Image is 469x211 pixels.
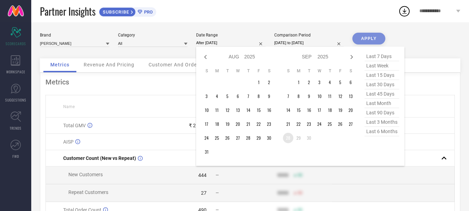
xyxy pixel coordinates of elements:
th: Sunday [201,68,212,74]
td: Thu Sep 04 2025 [325,77,335,88]
span: SCORECARDS [6,41,26,46]
td: Fri Aug 15 2025 [253,105,264,115]
span: last 7 days [365,52,399,61]
td: Wed Sep 10 2025 [314,91,325,102]
span: last month [365,99,399,108]
th: Tuesday [222,68,233,74]
td: Sat Aug 23 2025 [264,119,274,129]
td: Mon Sep 01 2025 [293,77,304,88]
td: Fri Sep 26 2025 [335,119,345,129]
td: Fri Aug 22 2025 [253,119,264,129]
div: Brand [40,33,109,38]
td: Sat Sep 06 2025 [345,77,356,88]
td: Sun Sep 28 2025 [283,133,293,143]
td: Mon Sep 22 2025 [293,119,304,129]
span: 50 [298,190,302,195]
td: Wed Aug 13 2025 [233,105,243,115]
span: FWD [12,154,19,159]
th: Monday [212,68,222,74]
td: Sun Sep 07 2025 [283,91,293,102]
th: Thursday [325,68,335,74]
div: Open download list [398,5,411,17]
div: Previous month [201,53,210,61]
td: Wed Aug 06 2025 [233,91,243,102]
td: Thu Aug 14 2025 [243,105,253,115]
span: PRO [142,9,153,15]
th: Friday [253,68,264,74]
span: Partner Insights [40,4,95,18]
span: Name [63,104,75,109]
div: Comparison Period [274,33,344,38]
td: Tue Sep 16 2025 [304,105,314,115]
td: Sat Sep 27 2025 [345,119,356,129]
span: last 15 days [365,71,399,80]
td: Wed Aug 20 2025 [233,119,243,129]
div: 9999 [277,172,288,178]
td: Sat Aug 16 2025 [264,105,274,115]
td: Sun Aug 17 2025 [201,119,212,129]
div: Category [118,33,187,38]
td: Sat Sep 20 2025 [345,105,356,115]
td: Tue Sep 02 2025 [304,77,314,88]
span: TRENDS [10,125,22,131]
td: Sun Sep 14 2025 [283,105,293,115]
td: Thu Sep 25 2025 [325,119,335,129]
td: Sun Aug 31 2025 [201,147,212,157]
div: 9999 [277,190,288,196]
span: last 6 months [365,127,399,136]
td: Sun Aug 10 2025 [201,105,212,115]
span: last 90 days [365,108,399,117]
td: Mon Aug 25 2025 [212,133,222,143]
td: Tue Aug 05 2025 [222,91,233,102]
span: Metrics [50,62,69,67]
td: Wed Sep 03 2025 [314,77,325,88]
td: Tue Aug 19 2025 [222,119,233,129]
td: Mon Aug 04 2025 [212,91,222,102]
div: Next month [347,53,356,61]
td: Thu Aug 28 2025 [243,133,253,143]
input: Select date range [196,39,266,47]
td: Sat Aug 09 2025 [264,91,274,102]
span: Customer Count (New vs Repeat) [63,155,136,161]
td: Wed Sep 24 2025 [314,119,325,129]
td: Fri Aug 01 2025 [253,77,264,88]
a: SUBSCRIBEPRO [99,6,156,17]
td: Sun Aug 03 2025 [201,91,212,102]
span: SUBSCRIBE [99,9,131,15]
td: Wed Sep 17 2025 [314,105,325,115]
div: Metrics [45,78,455,86]
td: Sun Aug 24 2025 [201,133,212,143]
th: Tuesday [304,68,314,74]
th: Sunday [283,68,293,74]
td: Wed Aug 27 2025 [233,133,243,143]
span: New Customers [68,172,103,177]
td: Mon Aug 18 2025 [212,119,222,129]
div: 444 [198,172,207,178]
td: Fri Sep 12 2025 [335,91,345,102]
span: SUGGESTIONS [5,97,26,103]
td: Thu Aug 07 2025 [243,91,253,102]
td: Mon Sep 08 2025 [293,91,304,102]
th: Monday [293,68,304,74]
span: Customer And Orders [149,62,202,67]
span: last 3 months [365,117,399,127]
div: Date Range [196,33,266,38]
span: WORKSPACE [6,69,25,74]
td: Mon Sep 29 2025 [293,133,304,143]
th: Wednesday [314,68,325,74]
td: Mon Aug 11 2025 [212,105,222,115]
td: Fri Aug 29 2025 [253,133,264,143]
span: — [216,173,219,178]
td: Tue Aug 26 2025 [222,133,233,143]
span: last 45 days [365,89,399,99]
td: Tue Sep 30 2025 [304,133,314,143]
th: Wednesday [233,68,243,74]
td: Tue Sep 09 2025 [304,91,314,102]
span: Repeat Customers [68,189,108,195]
th: Thursday [243,68,253,74]
span: — [216,190,219,195]
th: Friday [335,68,345,74]
input: Select comparison period [274,39,344,47]
span: last 30 days [365,80,399,89]
td: Sat Aug 30 2025 [264,133,274,143]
